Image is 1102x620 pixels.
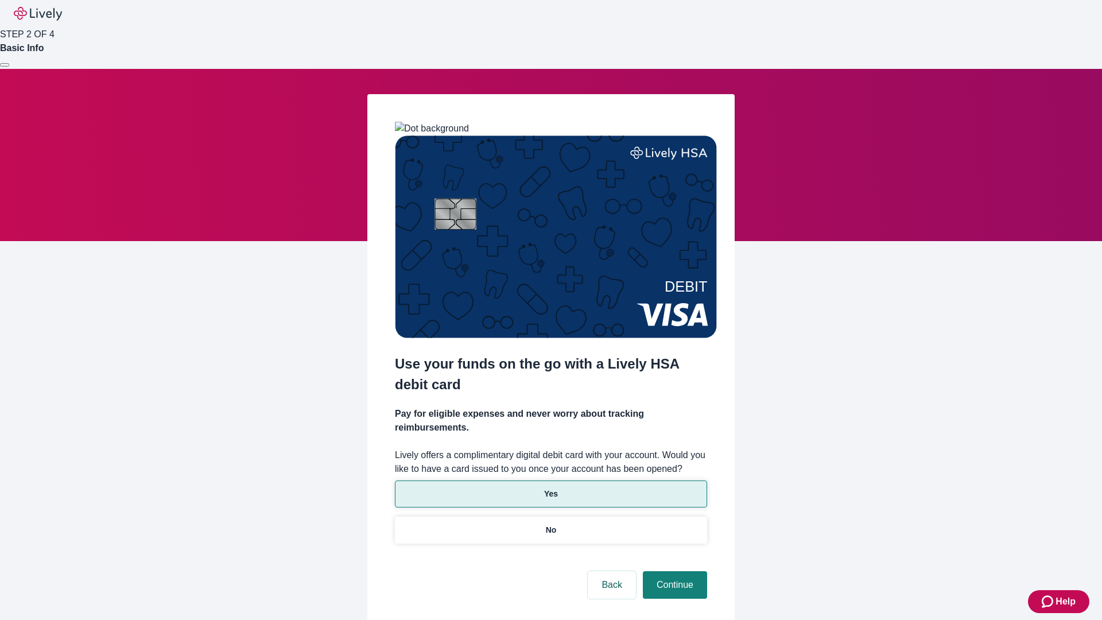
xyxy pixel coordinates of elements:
[544,488,558,500] p: Yes
[588,571,636,599] button: Back
[395,480,707,507] button: Yes
[1028,590,1089,613] button: Zendesk support iconHelp
[14,7,62,21] img: Lively
[395,135,717,338] img: Debit card
[546,524,557,536] p: No
[395,122,469,135] img: Dot background
[395,354,707,395] h2: Use your funds on the go with a Lively HSA debit card
[1056,595,1076,609] span: Help
[395,448,707,476] label: Lively offers a complimentary digital debit card with your account. Would you like to have a card...
[643,571,707,599] button: Continue
[1042,595,1056,609] svg: Zendesk support icon
[395,517,707,544] button: No
[395,407,707,435] h4: Pay for eligible expenses and never worry about tracking reimbursements.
